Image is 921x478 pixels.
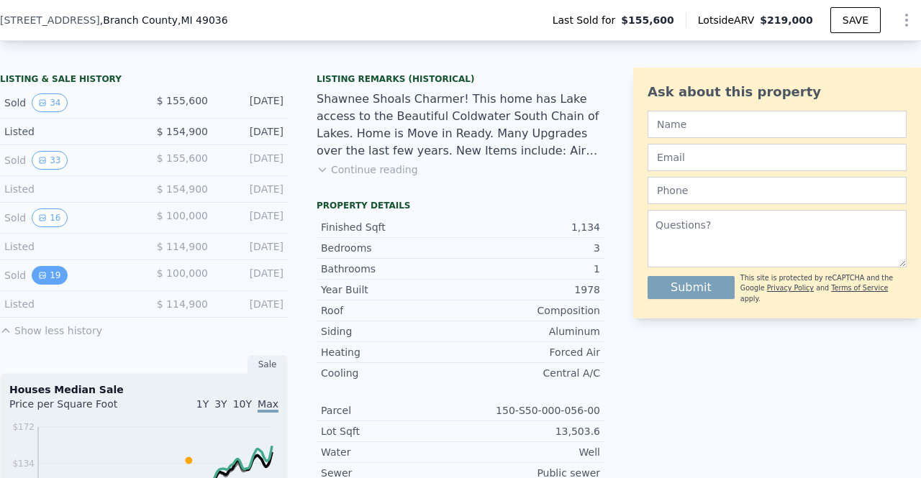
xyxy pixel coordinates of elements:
[648,177,907,204] input: Phone
[4,93,132,112] div: Sold
[760,14,813,26] span: $219,000
[248,355,288,374] div: Sale
[196,398,209,410] span: 1Y
[258,398,278,413] span: Max
[32,208,67,227] button: View historical data
[4,151,132,170] div: Sold
[460,303,600,318] div: Composition
[317,162,418,177] button: Continue reading
[219,266,283,285] div: [DATE]
[9,382,278,397] div: Houses Median Sale
[460,282,600,297] div: 1978
[4,182,132,196] div: Listed
[460,366,600,380] div: Central A/C
[321,424,460,438] div: Lot Sqft
[321,220,460,234] div: Finished Sqft
[648,276,735,299] button: Submit
[12,459,35,469] tspan: $134
[4,208,132,227] div: Sold
[233,398,252,410] span: 10Y
[321,303,460,318] div: Roof
[321,282,460,297] div: Year Built
[214,398,227,410] span: 3Y
[12,422,35,432] tspan: $172
[219,297,283,311] div: [DATE]
[157,267,208,279] span: $ 100,000
[157,126,208,137] span: $ 154,900
[321,324,460,339] div: Siding
[157,210,208,221] span: $ 100,000
[321,262,460,276] div: Bathrooms
[219,239,283,254] div: [DATE]
[831,284,888,292] a: Terms of Service
[892,6,921,35] button: Show Options
[460,445,600,459] div: Well
[321,241,460,255] div: Bedrooms
[698,13,760,27] span: Lotside ARV
[4,266,132,285] div: Sold
[553,13,622,27] span: Last Sold for
[321,366,460,380] div: Cooling
[219,93,283,112] div: [DATE]
[317,91,604,160] div: Shawnee Shoals Charmer! This home has Lake access to the Beautiful Coldwater South Chain of Lakes...
[460,262,600,276] div: 1
[648,82,907,102] div: Ask about this property
[321,445,460,459] div: Water
[740,273,907,304] div: This site is protected by reCAPTCHA and the Google and apply.
[648,111,907,138] input: Name
[4,124,132,139] div: Listed
[157,183,208,195] span: $ 154,900
[830,7,881,33] button: SAVE
[219,208,283,227] div: [DATE]
[157,95,208,106] span: $ 155,600
[317,200,604,211] div: Property details
[317,73,604,85] div: Listing Remarks (Historical)
[460,220,600,234] div: 1,134
[100,13,228,27] span: , Branch County
[767,284,814,292] a: Privacy Policy
[178,14,228,26] span: , MI 49036
[460,241,600,255] div: 3
[4,239,132,254] div: Listed
[460,345,600,359] div: Forced Air
[621,13,674,27] span: $155,600
[460,424,600,438] div: 13,503.6
[321,345,460,359] div: Heating
[32,93,67,112] button: View historical data
[219,151,283,170] div: [DATE]
[219,124,283,139] div: [DATE]
[460,403,600,418] div: 150-S50-000-056-00
[32,151,67,170] button: View historical data
[648,144,907,171] input: Email
[157,152,208,164] span: $ 155,600
[157,298,208,310] span: $ 114,900
[460,324,600,339] div: Aluminum
[157,241,208,252] span: $ 114,900
[321,403,460,418] div: Parcel
[4,297,132,311] div: Listed
[9,397,144,420] div: Price per Square Foot
[32,266,67,285] button: View historical data
[219,182,283,196] div: [DATE]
